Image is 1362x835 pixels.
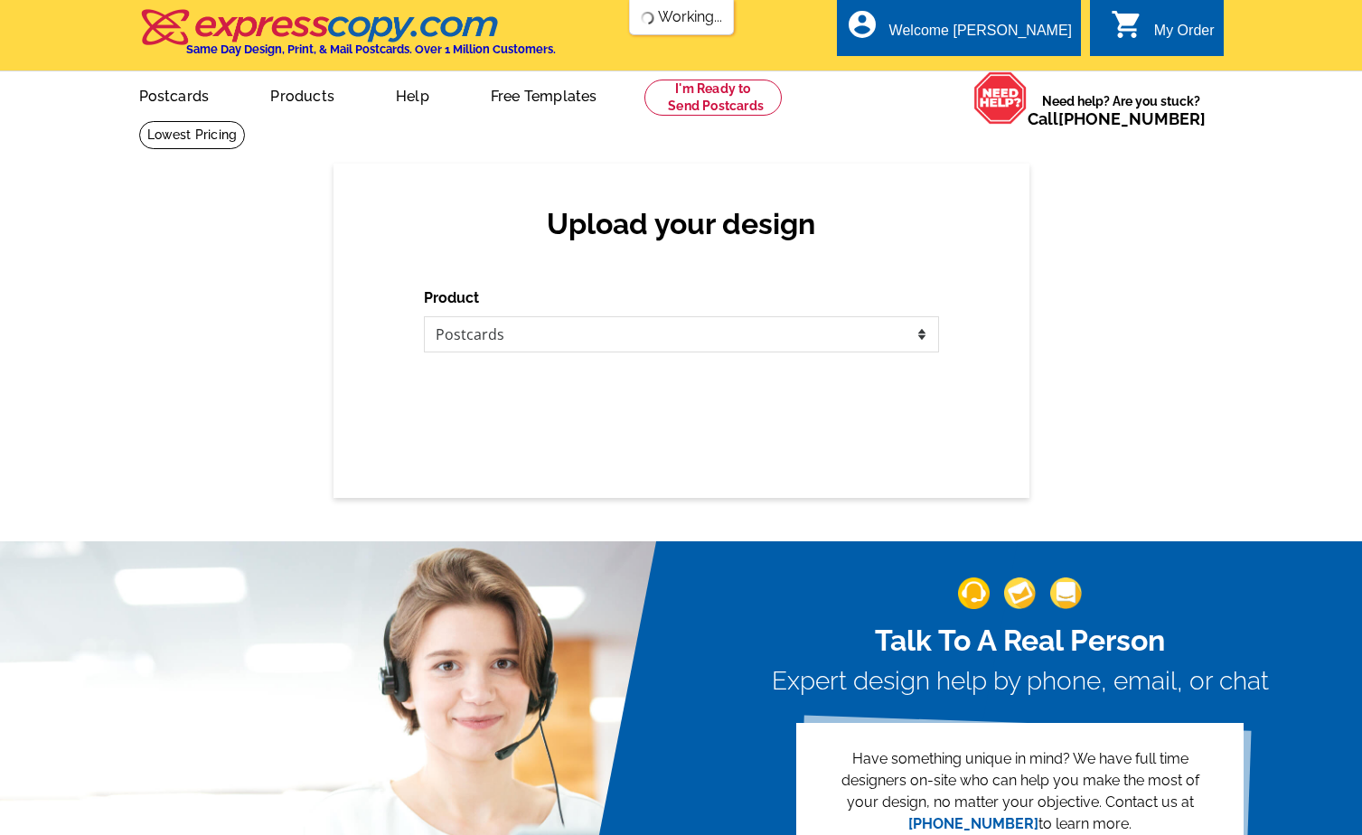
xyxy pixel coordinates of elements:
a: [PHONE_NUMBER] [1058,109,1206,128]
a: Free Templates [462,73,626,116]
a: Help [367,73,458,116]
i: account_circle [846,8,878,41]
img: support-img-3_1.png [1050,577,1082,609]
img: support-img-1.png [958,577,990,609]
a: Postcards [110,73,239,116]
h3: Expert design help by phone, email, or chat [772,666,1269,697]
h4: Same Day Design, Print, & Mail Postcards. Over 1 Million Customers. [186,42,556,56]
div: Welcome [PERSON_NAME] [889,23,1072,48]
span: Call [1028,109,1206,128]
i: shopping_cart [1111,8,1143,41]
a: shopping_cart My Order [1111,20,1215,42]
div: My Order [1154,23,1215,48]
p: Have something unique in mind? We have full time designers on-site who can help you make the most... [825,748,1215,835]
label: Product [424,287,479,309]
a: [PHONE_NUMBER] [908,815,1038,832]
a: Products [241,73,363,116]
img: loading... [640,11,654,25]
h2: Upload your design [442,207,921,241]
img: help [973,71,1028,125]
img: support-img-2.png [1004,577,1036,609]
h2: Talk To A Real Person [772,624,1269,658]
a: Same Day Design, Print, & Mail Postcards. Over 1 Million Customers. [139,22,556,56]
span: Need help? Are you stuck? [1028,92,1215,128]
